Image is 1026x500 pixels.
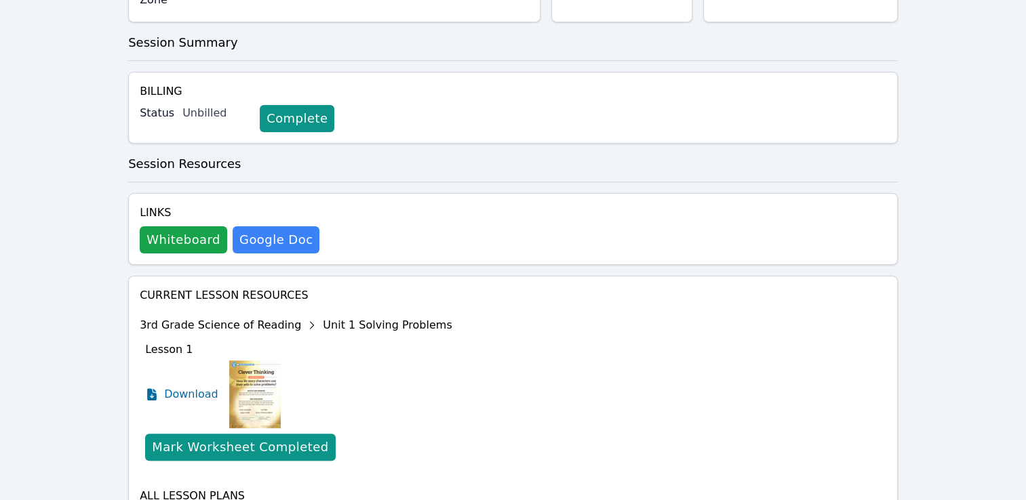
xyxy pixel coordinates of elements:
span: Download [164,386,218,402]
h4: Billing [140,83,886,100]
button: Mark Worksheet Completed [145,434,335,461]
img: Lesson 1 [229,360,281,428]
a: Complete [260,105,334,132]
label: Status [140,105,174,121]
a: Google Doc [233,226,319,253]
h3: Session Resources [128,154,898,173]
h3: Session Summary [128,33,898,52]
span: Lesson 1 [145,343,193,356]
h4: Current Lesson Resources [140,287,886,304]
div: 3rd Grade Science of Reading Unit 1 Solving Problems [140,314,452,336]
div: Unbilled [182,105,249,121]
button: Whiteboard [140,226,227,253]
a: Download [145,360,218,428]
h4: Links [140,205,319,221]
div: Mark Worksheet Completed [152,438,328,457]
